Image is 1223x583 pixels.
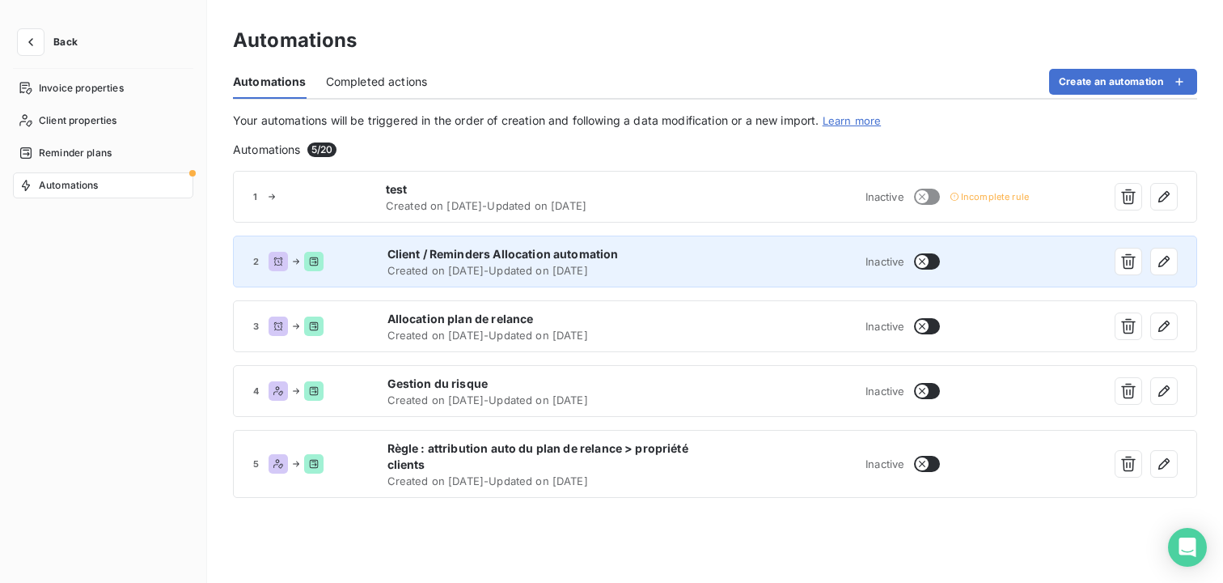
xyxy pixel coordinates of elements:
a: Automations [13,172,193,198]
span: Inactive [865,320,904,333]
span: Invoice properties [39,81,124,96]
span: Incomplete rule [961,192,1029,202]
span: Client properties [39,113,117,128]
span: Your automations will be triggered in the order of creation and following a data modification or ... [233,113,819,127]
span: 4 [253,386,259,396]
span: Automations [233,74,307,90]
span: Règle : attribution auto du plan de relance > propriété clients [387,440,713,473]
span: test [386,181,713,198]
span: Gestion du risque [387,376,713,392]
a: Reminder plans [13,140,193,166]
h3: Automations [233,26,358,55]
span: 3 [253,321,259,331]
span: Created on [DATE] - Updated on [DATE] [387,329,713,342]
div: Open Intercom Messenger [1168,528,1207,567]
span: Completed actions [326,74,428,90]
span: Allocation plan de relance [387,311,713,327]
span: Inactive [865,457,904,470]
a: Client properties [13,108,193,134]
span: Inactive [865,255,904,268]
span: Created on [DATE] - Updated on [DATE] [387,264,713,277]
span: Inactive [865,385,904,398]
span: 5 [253,459,259,469]
span: Automations [39,178,99,193]
button: Back [13,29,91,55]
a: Learn more [823,114,882,127]
button: Create an automation [1049,69,1197,95]
span: Client / Reminders Allocation automation [387,246,713,262]
span: 5 / 20 [307,143,337,157]
span: 1 [253,192,257,202]
span: Automations [233,142,301,158]
a: Invoice properties [13,75,193,101]
span: Reminder plans [39,146,112,160]
span: 2 [253,257,259,266]
span: Created on [DATE] - Updated on [DATE] [386,199,713,212]
span: Created on [DATE] - Updated on [DATE] [387,394,713,406]
span: Back [53,37,78,47]
span: Inactive [865,190,904,203]
span: Created on [DATE] - Updated on [DATE] [387,474,713,487]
